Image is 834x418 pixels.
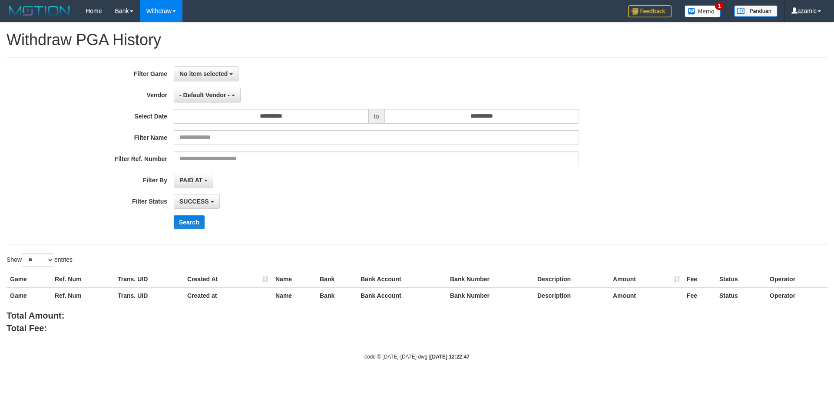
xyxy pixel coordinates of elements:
strong: [DATE] 12:22:47 [430,354,470,360]
th: Ref. Num [51,271,114,287]
th: Trans. UID [114,271,184,287]
th: Name [272,287,316,303]
img: panduan.png [734,5,778,17]
th: Bank Number [447,271,534,287]
select: Showentries [22,253,54,267]
th: Status [716,271,766,287]
span: 1 [715,2,724,10]
th: Amount [609,287,683,303]
th: Amount [609,271,683,287]
th: Ref. Num [51,287,114,303]
th: Description [534,271,609,287]
h1: Withdraw PGA History [7,31,827,49]
button: Search [174,215,205,229]
th: Operator [766,271,827,287]
th: Description [534,287,609,303]
th: Bank Account [357,287,447,303]
th: Name [272,271,316,287]
img: MOTION_logo.png [7,4,73,17]
th: Status [716,287,766,303]
th: Fee [683,271,716,287]
th: Trans. UID [114,287,184,303]
span: SUCCESS [179,198,209,205]
b: Total Amount: [7,311,64,320]
th: Created at [184,287,272,303]
img: Button%20Memo.svg [685,5,721,17]
button: - Default Vendor - [174,88,241,102]
button: PAID AT [174,173,213,188]
small: code © [DATE]-[DATE] dwg | [364,354,470,360]
th: Bank Number [447,287,534,303]
th: Bank [316,271,357,287]
b: Total Fee: [7,323,47,333]
span: to [368,109,385,124]
th: Bank [316,287,357,303]
span: No item selected [179,70,228,77]
th: Fee [683,287,716,303]
button: SUCCESS [174,194,220,209]
th: Created At [184,271,272,287]
label: Show entries [7,253,73,267]
th: Operator [766,287,827,303]
th: Game [7,271,51,287]
img: Feedback.jpg [628,5,672,17]
span: PAID AT [179,177,202,184]
th: Bank Account [357,271,447,287]
button: No item selected [174,66,238,81]
span: - Default Vendor - [179,92,230,99]
th: Game [7,287,51,303]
